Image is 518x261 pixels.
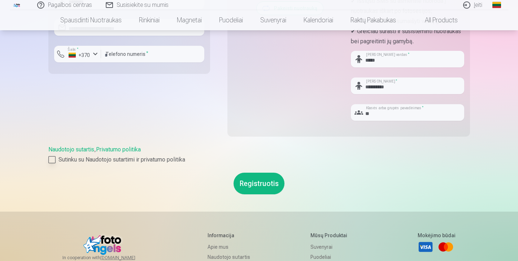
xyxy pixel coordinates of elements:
[48,145,470,164] div: ,
[405,10,466,30] a: All products
[69,52,90,59] div: +370
[418,239,434,255] a: Visa
[234,173,284,194] button: Registruotis
[48,155,470,164] label: Sutinku su Naudotojo sutartimi ir privatumo politika
[210,10,252,30] a: Puodeliai
[418,232,456,239] h5: Mokėjimo būdai
[310,242,363,252] a: Suvenyrai
[13,3,21,7] img: /fa2
[438,239,454,255] a: Mastercard
[351,26,464,47] p: ✔ Greičiau surasti ir susisteminti nuotraukas bei pagreitinti jų gamybą.
[168,10,210,30] a: Magnetai
[48,146,94,153] a: Naudotojo sutartis
[342,10,405,30] a: Raktų pakabukas
[66,47,80,52] label: Šalis
[252,10,295,30] a: Suvenyrai
[96,146,141,153] a: Privatumo politika
[52,10,130,30] a: Spausdinti nuotraukas
[310,232,363,239] h5: Mūsų produktai
[130,10,168,30] a: Rinkiniai
[208,232,256,239] h5: Informacija
[54,46,101,62] button: Šalis*+370
[62,255,153,261] span: In cooperation with
[100,255,153,261] a: [DOMAIN_NAME]
[208,242,256,252] a: Apie mus
[295,10,342,30] a: Kalendoriai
